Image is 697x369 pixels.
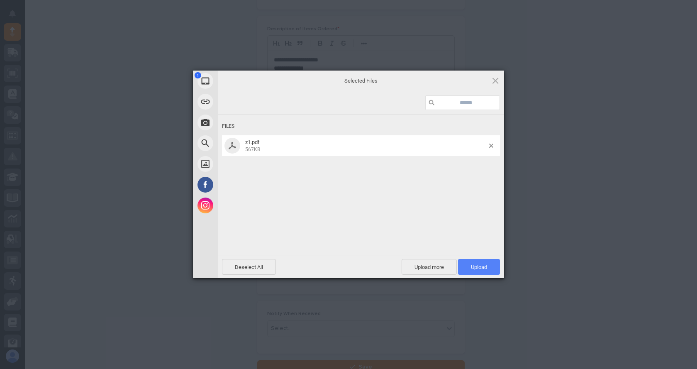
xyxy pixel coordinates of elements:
span: Deselect All [222,259,276,275]
div: My Device [193,71,292,91]
span: 567KB [245,147,260,152]
div: Instagram [193,195,292,216]
span: Upload more [402,259,457,275]
span: Click here or hit ESC to close picker [491,76,500,85]
span: z1.pdf [245,139,260,145]
div: Unsplash [193,154,292,174]
span: z1.pdf [243,139,489,153]
span: Upload [471,264,487,270]
div: Take Photo [193,112,292,133]
span: Selected Files [278,77,444,84]
span: 1 [195,72,201,78]
div: Web Search [193,133,292,154]
div: Link (URL) [193,91,292,112]
span: Upload [458,259,500,275]
div: Facebook [193,174,292,195]
div: Files [222,119,500,134]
